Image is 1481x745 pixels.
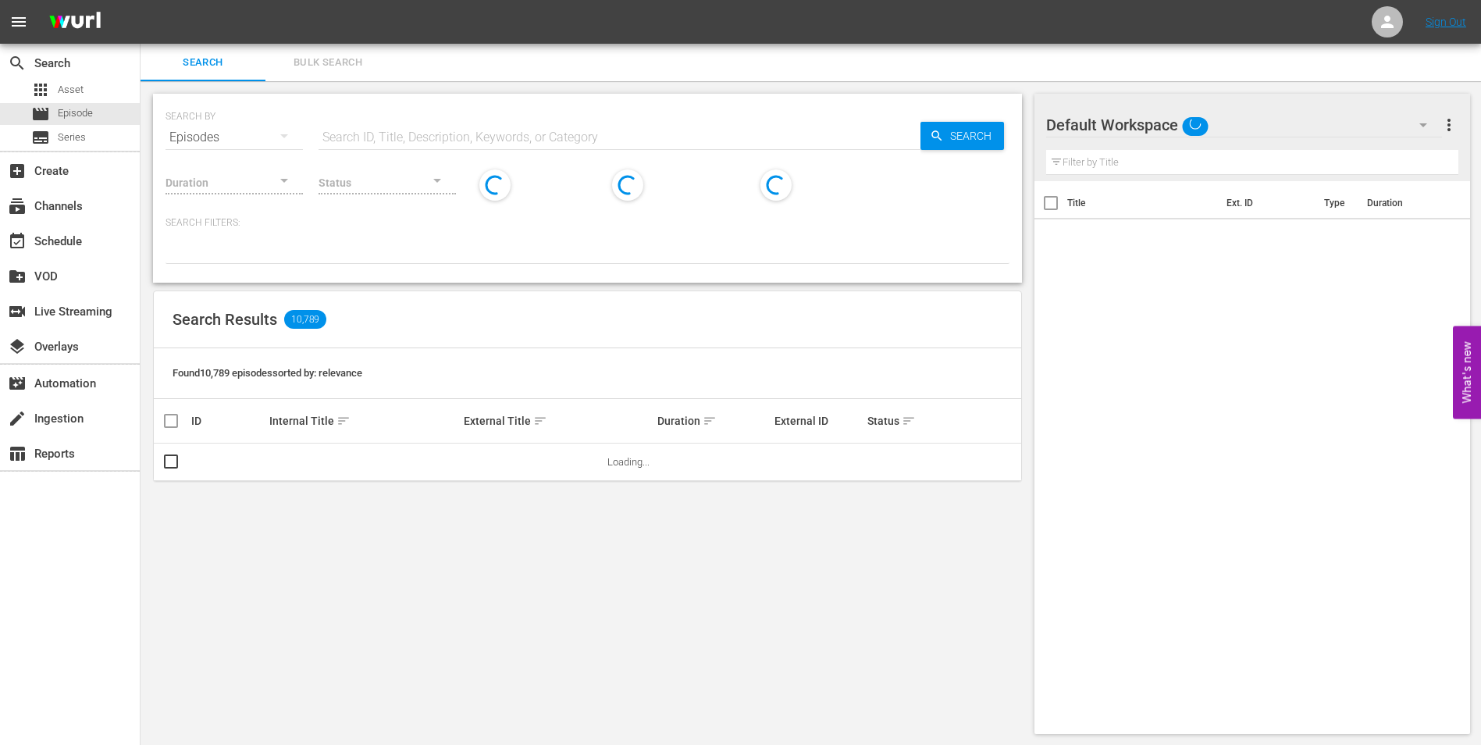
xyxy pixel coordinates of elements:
[166,216,1009,230] p: Search Filters:
[8,197,27,216] span: Channels
[8,337,27,356] span: Overlays
[31,80,50,99] span: Asset
[58,82,84,98] span: Asset
[37,4,112,41] img: ans4CAIJ8jUAAAAAAAAAAAAAAAAAAAAAAAAgQb4GAAAAAAAAAAAAAAAAAAAAAAAAJMjXAAAAAAAAAAAAAAAAAAAAAAAAgAT5G...
[31,128,50,147] span: Series
[1067,181,1217,225] th: Title
[269,412,459,430] div: Internal Title
[191,415,265,427] div: ID
[1440,116,1458,134] span: more_vert
[9,12,28,31] span: menu
[8,409,27,428] span: Ingestion
[867,412,941,430] div: Status
[1440,106,1458,144] button: more_vert
[166,116,303,159] div: Episodes
[1315,181,1358,225] th: Type
[1358,181,1451,225] th: Duration
[902,414,916,428] span: sort
[58,105,93,121] span: Episode
[944,122,1004,150] span: Search
[8,232,27,251] span: Schedule
[1046,103,1443,147] div: Default Workspace
[31,105,50,123] span: Episode
[336,414,351,428] span: sort
[173,367,362,379] span: Found 10,789 episodes sorted by: relevance
[284,310,326,329] span: 10,789
[1426,16,1466,28] a: Sign Out
[774,415,863,427] div: External ID
[657,412,769,430] div: Duration
[275,54,381,72] span: Bulk Search
[1453,326,1481,419] button: Open Feedback Widget
[58,130,86,145] span: Series
[1217,181,1315,225] th: Ext. ID
[607,456,650,468] span: Loading...
[703,414,717,428] span: sort
[8,302,27,321] span: Live Streaming
[533,414,547,428] span: sort
[8,54,27,73] span: Search
[920,122,1004,150] button: Search
[8,444,27,463] span: Reports
[8,267,27,286] span: VOD
[173,310,277,329] span: Search Results
[464,412,653,430] div: External Title
[150,54,256,72] span: Search
[8,162,27,180] span: Create
[8,374,27,393] span: Automation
